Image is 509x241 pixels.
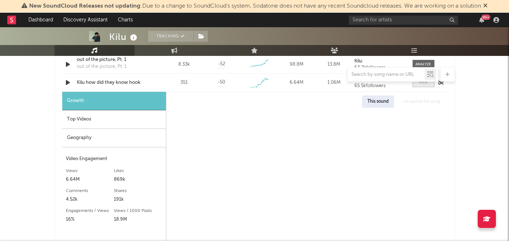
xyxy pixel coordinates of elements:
div: Top Videos [62,110,166,129]
div: 6.64M [279,79,313,86]
input: Search by song name or URL [348,72,425,78]
a: out of the picture, Pt. 1 [77,56,153,64]
a: Kilu how did they know hook [77,79,153,86]
div: This sound [362,95,394,108]
div: 18.9M [114,215,162,224]
div: 99 + [481,15,490,20]
div: 4.52k [66,195,114,204]
div: Growth [62,92,166,110]
div: 13.8M [317,61,351,68]
span: : Due to a change to SoundCloud's system, Sodatone does not have any recent Soundcloud releases. ... [29,3,481,9]
strong: Kilu [354,59,362,64]
div: Shares [114,187,162,195]
div: 6.64M [66,175,114,184]
div: 351 [167,79,201,86]
button: 99+ [479,17,484,23]
span: New SoundCloud Releases not updating [29,3,140,9]
div: 98.8M [279,61,313,68]
div: out of the picture, Pt. 1 [77,63,127,70]
div: 1.06M [317,79,351,86]
div: 65.5k followers [354,83,405,89]
div: Comments [66,187,114,195]
input: Search for artists [349,16,458,25]
div: 869k [114,175,162,184]
div: 16% [66,215,114,224]
div: Video Engagement [66,155,162,163]
div: Views / 1000 Posts [114,207,162,215]
span: -52 [218,61,225,68]
span: Dismiss [483,3,488,9]
div: Kilu [109,31,139,43]
span: -50 [218,79,225,86]
a: Charts [113,13,138,27]
div: 8.33k [167,61,201,68]
a: Discovery Assistant [58,13,113,27]
div: Views [66,167,114,175]
div: 63.2k followers [354,65,405,70]
div: Geography [62,129,166,147]
a: Dashboard [23,13,58,27]
div: Engagements / Views [66,207,114,215]
div: All sounds for song [398,95,445,108]
div: Likes [114,167,162,175]
div: 191k [114,195,162,204]
button: Tracking [148,31,194,42]
a: Kilu [354,59,405,64]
